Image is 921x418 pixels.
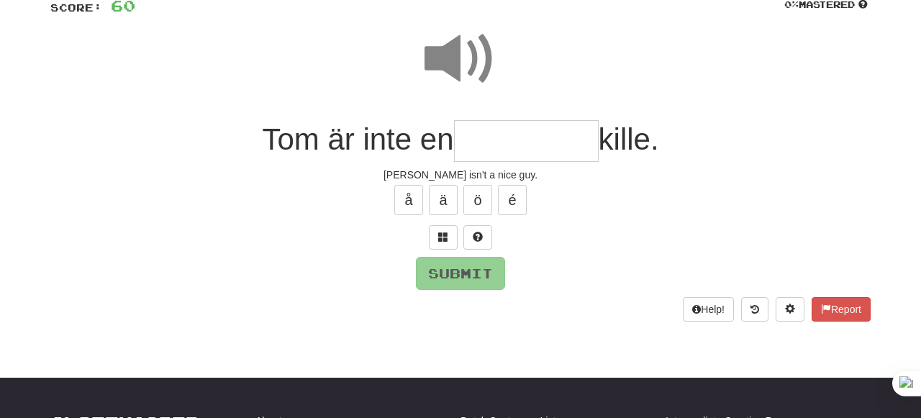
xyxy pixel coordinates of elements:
[599,122,659,156] span: kille.
[812,297,871,322] button: Report
[498,185,527,215] button: é
[683,297,734,322] button: Help!
[463,185,492,215] button: ö
[394,185,423,215] button: å
[50,1,102,14] span: Score:
[416,257,505,290] button: Submit
[50,168,871,182] div: [PERSON_NAME] isn't a nice guy.
[429,225,458,250] button: Switch sentence to multiple choice alt+p
[262,122,453,156] span: Tom är inte en
[463,225,492,250] button: Single letter hint - you only get 1 per sentence and score half the points! alt+h
[429,185,458,215] button: ä
[741,297,768,322] button: Round history (alt+y)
